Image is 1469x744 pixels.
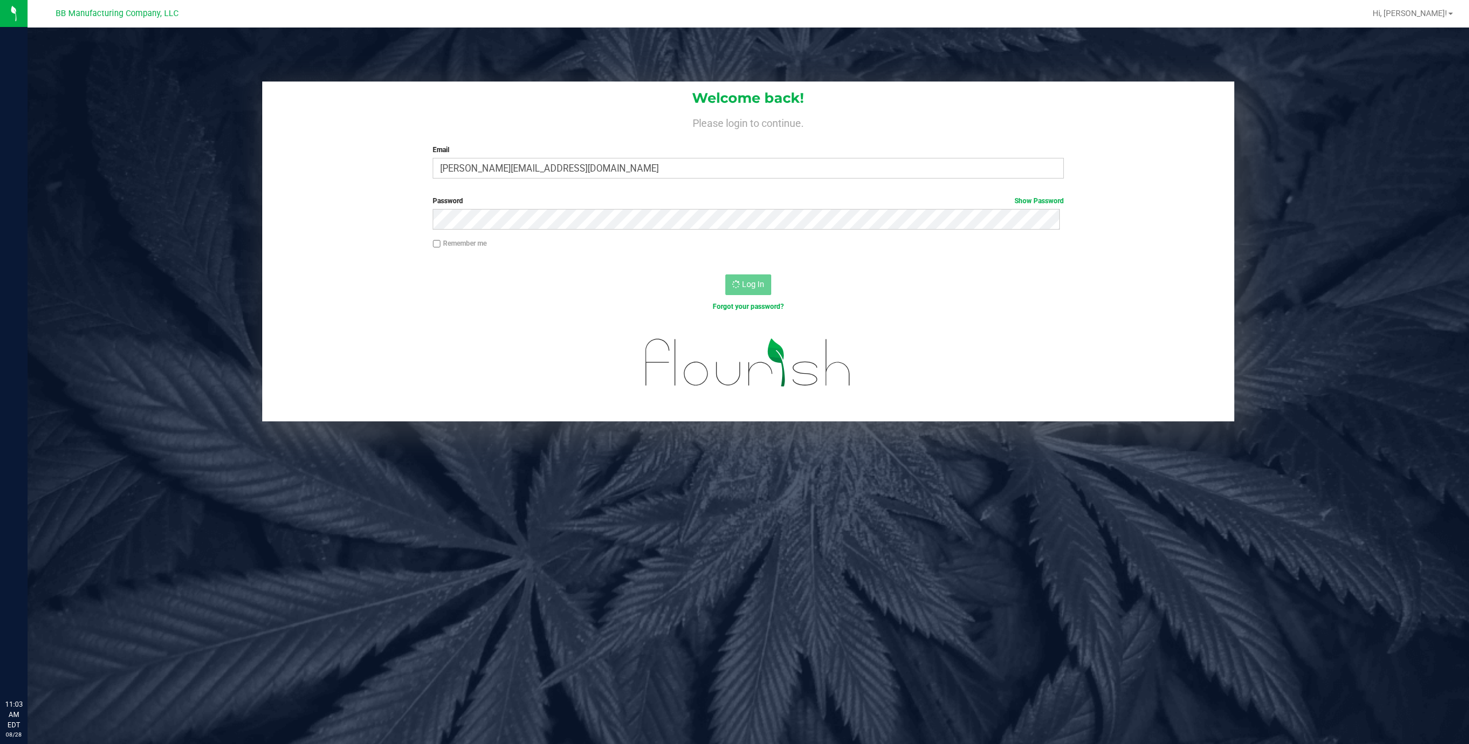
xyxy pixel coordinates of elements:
[56,9,178,18] span: BB Manufacturing Company, LLC
[5,699,22,730] p: 11:03 AM EDT
[1373,9,1447,18] span: Hi, [PERSON_NAME]!
[433,238,487,249] label: Remember me
[433,240,441,248] input: Remember me
[627,324,870,402] img: flourish_logo.svg
[5,730,22,739] p: 08/28
[742,280,764,289] span: Log In
[1015,197,1064,205] a: Show Password
[725,274,771,295] button: Log In
[262,115,1235,129] h4: Please login to continue.
[433,197,463,205] span: Password
[713,303,784,311] a: Forgot your password?
[262,91,1235,106] h1: Welcome back!
[433,145,1064,155] label: Email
